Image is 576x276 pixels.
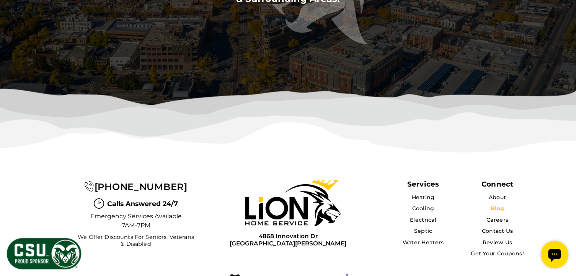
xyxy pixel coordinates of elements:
a: Review Us [483,239,512,246]
span: [PHONE_NUMBER] [95,181,188,192]
a: Water Heaters [403,239,444,246]
span: [GEOGRAPHIC_DATA][PERSON_NAME] [230,240,346,247]
div: Open chat widget [3,3,31,31]
a: Blog [491,205,504,212]
a: Electrical [410,216,436,223]
a: 4868 Innovation Dr[GEOGRAPHIC_DATA][PERSON_NAME] [230,232,346,247]
span: We Offer Discounts for Seniors, Veterans & Disabled [75,234,196,247]
span: Emergency Services Available 7AM-7PM [90,212,182,230]
a: Heating [411,194,434,201]
span: Calls Answered 24/7 [107,199,178,209]
span: Services [407,180,439,188]
img: CSU Sponsor Badge [6,237,82,270]
a: Contact Us [482,227,513,234]
a: Careers [486,216,508,223]
a: Cooling [412,205,434,212]
a: Get Your Coupons! [471,250,524,257]
a: Septic [414,227,432,234]
a: About [489,194,506,201]
a: [PHONE_NUMBER] [84,181,187,192]
span: 4868 Innovation Dr [230,232,346,240]
div: Connect [481,180,513,188]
